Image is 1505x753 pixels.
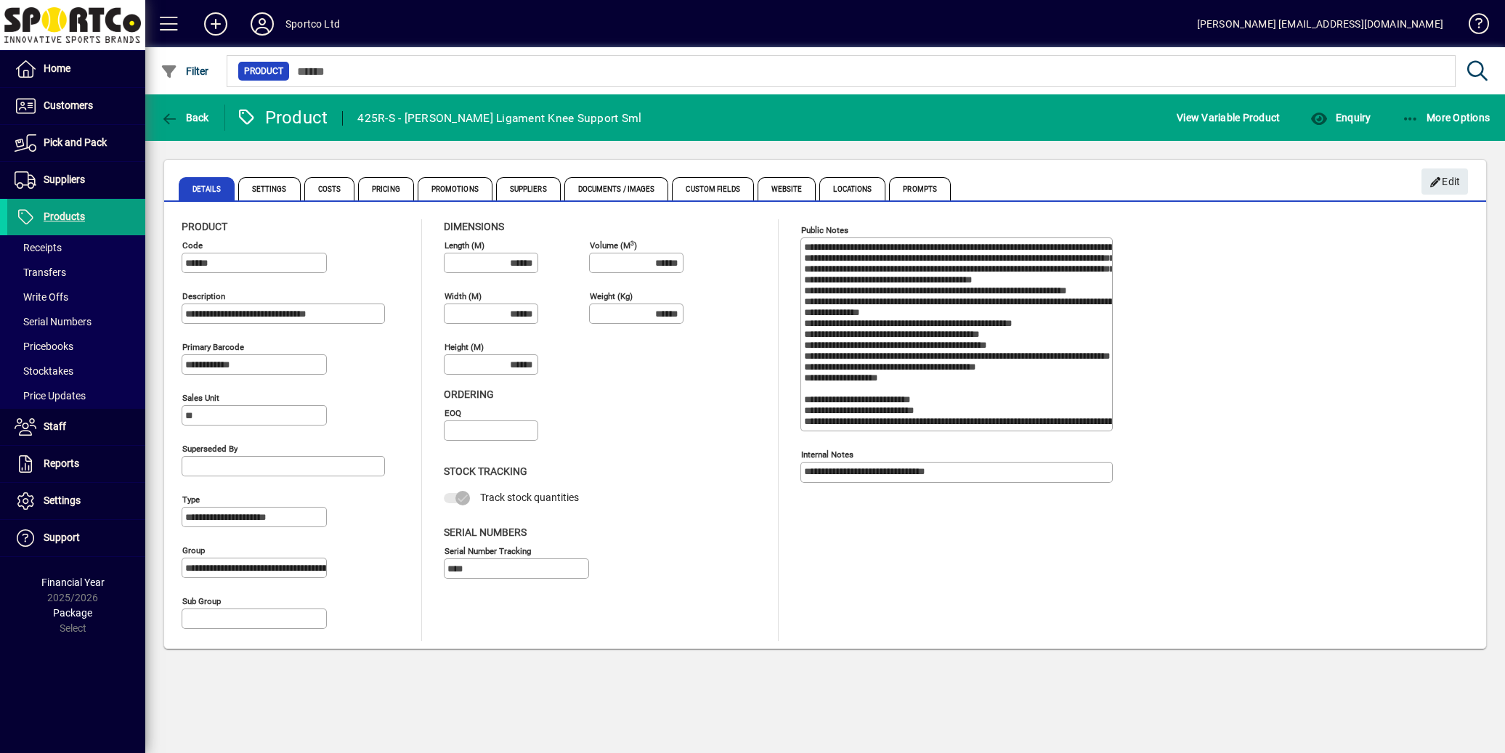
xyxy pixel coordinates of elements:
span: Pricebooks [15,341,73,352]
span: Product [244,64,283,78]
a: Reports [7,446,145,482]
span: Details [179,177,235,200]
span: Financial Year [41,577,105,588]
mat-label: Serial Number tracking [445,545,531,555]
button: Add [192,11,239,37]
span: Ordering [444,388,494,400]
a: Settings [7,483,145,519]
mat-label: Superseded by [182,444,238,454]
mat-label: Sales unit [182,393,219,403]
a: Transfers [7,260,145,285]
button: Enquiry [1307,105,1374,131]
mat-label: Primary barcode [182,342,244,352]
span: Reports [44,457,79,469]
div: Product [236,106,328,129]
span: Costs [304,177,355,200]
span: Filter [161,65,209,77]
mat-label: Internal Notes [801,449,853,460]
span: Receipts [15,242,62,253]
span: Settings [44,494,81,506]
div: [PERSON_NAME] [EMAIL_ADDRESS][DOMAIN_NAME] [1197,12,1443,36]
span: Write Offs [15,291,68,303]
a: Price Updates [7,383,145,408]
mat-label: Description [182,291,225,301]
mat-label: Sub group [182,596,221,606]
a: Home [7,51,145,87]
button: View Variable Product [1173,105,1283,131]
a: Support [7,520,145,556]
div: 425R-S - [PERSON_NAME] Ligament Knee Support Sml [357,107,641,130]
span: Settings [238,177,301,200]
span: Dimensions [444,221,504,232]
span: Enquiry [1310,112,1371,123]
span: Prompts [889,177,951,200]
span: Product [182,221,227,232]
button: Filter [157,58,213,84]
span: Suppliers [496,177,561,200]
span: Website [758,177,816,200]
a: Customers [7,88,145,124]
mat-label: Length (m) [445,240,484,251]
mat-label: Volume (m ) [590,240,637,251]
span: Customers [44,99,93,111]
span: Promotions [418,177,492,200]
span: Transfers [15,266,66,278]
button: Edit [1421,168,1468,195]
mat-label: Public Notes [801,225,848,235]
span: Stocktakes [15,365,73,377]
span: Serial Numbers [15,316,92,327]
a: Knowledge Base [1458,3,1487,50]
span: Custom Fields [672,177,753,200]
mat-label: Group [182,545,205,555]
span: Locations [819,177,885,200]
span: Products [44,211,85,222]
button: Profile [239,11,285,37]
div: Sportco Ltd [285,12,340,36]
span: Support [44,532,80,543]
span: Serial Numbers [444,526,527,538]
span: Stock Tracking [444,465,527,477]
mat-label: Weight (Kg) [590,291,633,301]
sup: 3 [630,239,634,246]
span: Track stock quantities [480,492,579,503]
span: Package [53,607,92,619]
span: Pricing [358,177,414,200]
span: Home [44,62,70,74]
a: Suppliers [7,162,145,198]
a: Pick and Pack [7,125,145,161]
span: View Variable Product [1177,106,1280,129]
span: Edit [1429,170,1461,194]
mat-label: Height (m) [445,342,484,352]
span: Price Updates [15,390,86,402]
span: Suppliers [44,174,85,185]
a: Receipts [7,235,145,260]
mat-label: Code [182,240,203,251]
a: Staff [7,409,145,445]
span: Staff [44,420,66,432]
mat-label: Type [182,494,200,505]
span: Pick and Pack [44,137,107,148]
app-page-header-button: Back [145,105,225,131]
a: Pricebooks [7,334,145,359]
mat-label: Width (m) [445,291,482,301]
a: Serial Numbers [7,309,145,334]
mat-label: EOQ [445,408,461,418]
span: Documents / Images [564,177,669,200]
span: Back [161,112,209,123]
button: Back [157,105,213,131]
button: More Options [1398,105,1494,131]
a: Write Offs [7,285,145,309]
a: Stocktakes [7,359,145,383]
span: More Options [1402,112,1490,123]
